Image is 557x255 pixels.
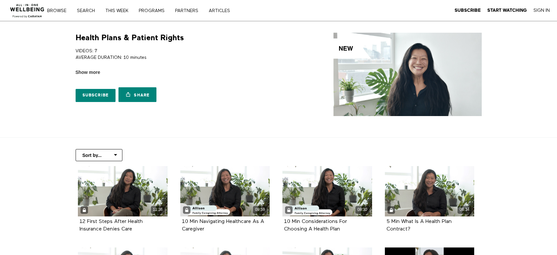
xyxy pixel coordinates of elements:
[253,206,267,213] div: 09:59
[103,8,135,13] a: THIS WEEK
[136,8,171,13] a: PROGRAMS
[75,8,102,13] a: Search
[76,69,100,76] span: Show more
[533,8,550,13] a: Sign In
[118,87,156,102] a: Share
[76,33,184,43] h1: Health Plans & Patient Rights
[355,206,369,213] div: 08:30
[76,89,116,102] a: Subscribe
[455,8,481,13] a: Subscribe
[52,7,243,14] nav: Primary
[284,219,347,231] a: 10 Min Considerations For Choosing A Health Plan
[333,33,482,116] img: Health Plans & Patient Rights
[78,166,168,216] a: 12 First Steps After Health Insurance Denies Care 11:36
[487,8,527,13] a: Start Watching
[386,219,452,231] a: 5 Min What Is A Health Plan Contract?
[80,219,143,231] a: 12 First Steps After Health Insurance Denies Care
[207,8,237,13] a: ARTICLES
[385,166,475,216] a: 5 Min What Is A Health Plan Contract? 06:34
[282,166,372,216] a: 10 Min Considerations For Choosing A Health Plan 08:30
[182,219,264,231] a: 10 Min Navigating Healthcare As A Caregiver
[76,48,276,61] p: VIDEOS: 7 AVERAGE DURATION: 10 minutes
[458,206,472,213] div: 06:34
[151,206,165,213] div: 11:36
[45,8,73,13] a: Browse
[173,8,205,13] a: PARTNERS
[180,166,270,216] a: 10 Min Navigating Healthcare As A Caregiver 09:59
